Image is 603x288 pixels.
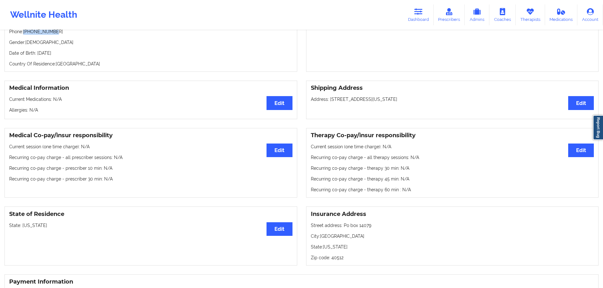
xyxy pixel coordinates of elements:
[568,144,594,157] button: Edit
[577,4,603,25] a: Account
[545,4,578,25] a: Medications
[311,84,594,92] h3: Shipping Address
[403,4,434,25] a: Dashboard
[311,165,594,171] p: Recurring co-pay charge - therapy 30 min : N/A
[9,61,292,67] p: Country Of Residence: [GEOGRAPHIC_DATA]
[311,244,594,250] p: State: [US_STATE]
[311,96,594,102] p: Address: [STREET_ADDRESS][US_STATE]
[9,211,292,218] h3: State of Residence
[9,50,292,56] p: Date of Birth: [DATE]
[9,84,292,92] h3: Medical Information
[311,132,594,139] h3: Therapy Co-pay/insur responsibility
[9,176,292,182] p: Recurring co-pay charge - prescriber 30 min : N/A
[9,154,292,161] p: Recurring co-pay charge - all prescriber sessions : N/A
[311,211,594,218] h3: Insurance Address
[489,4,516,25] a: Coaches
[311,187,594,193] p: Recurring co-pay charge - therapy 60 min : N/A
[9,278,594,285] h3: Payment Information
[311,254,594,261] p: Zip code: 40512
[9,165,292,171] p: Recurring co-pay charge - prescriber 10 min : N/A
[9,144,292,150] p: Current session (one time charge): N/A
[311,222,594,229] p: Street address: Po box 14079
[568,96,594,110] button: Edit
[267,222,292,236] button: Edit
[9,39,292,46] p: Gender: [DEMOGRAPHIC_DATA]
[9,28,292,35] p: Phone: [PHONE_NUMBER]
[267,144,292,157] button: Edit
[267,96,292,110] button: Edit
[311,233,594,239] p: City: [GEOGRAPHIC_DATA]
[9,222,292,229] p: State: [US_STATE]
[311,144,594,150] p: Current session (one time charge): N/A
[465,4,489,25] a: Admins
[9,107,292,113] p: Allergies: N/A
[9,132,292,139] h3: Medical Co-pay/insur responsibility
[434,4,465,25] a: Prescribers
[516,4,545,25] a: Therapists
[311,154,594,161] p: Recurring co-pay charge - all therapy sessions : N/A
[9,96,292,102] p: Current Medications: N/A
[593,115,603,140] a: Report Bug
[311,176,594,182] p: Recurring co-pay charge - therapy 45 min : N/A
